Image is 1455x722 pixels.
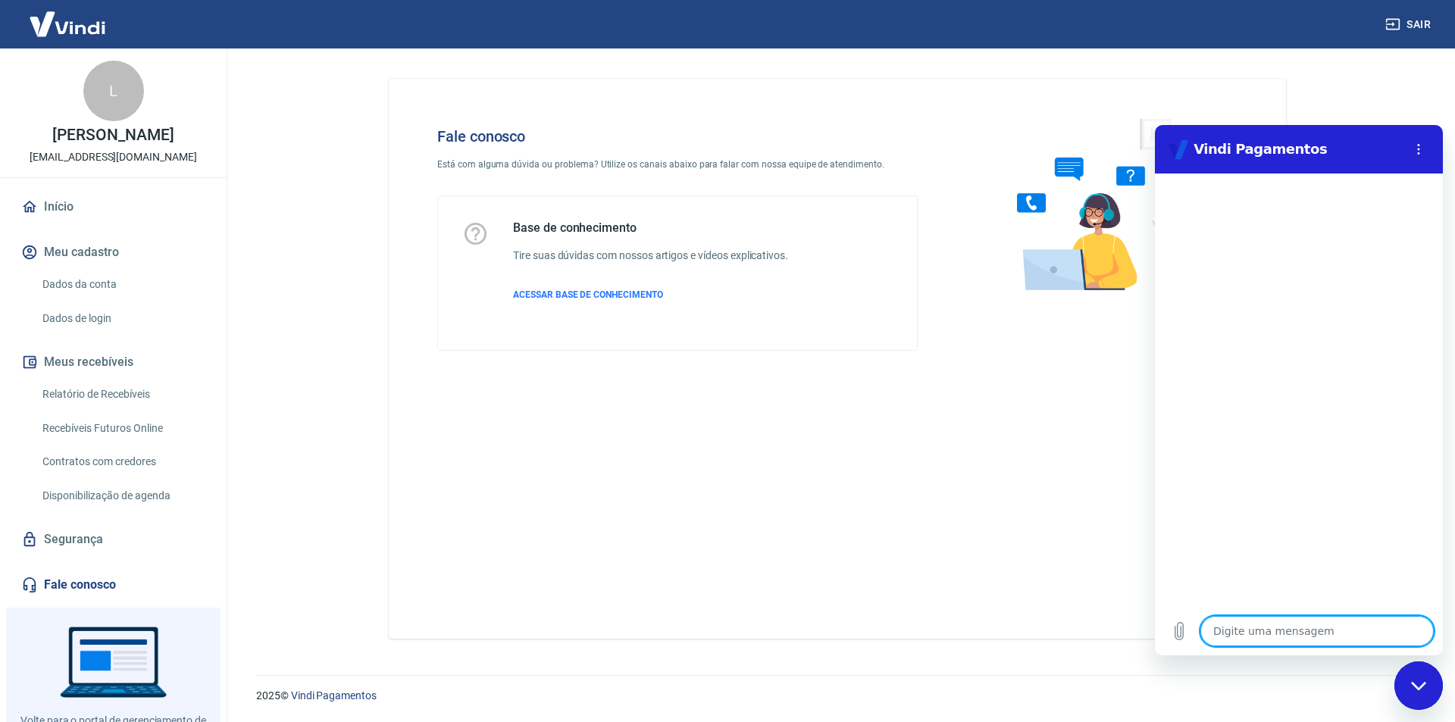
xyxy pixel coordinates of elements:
button: Sair [1382,11,1437,39]
a: ACESSAR BASE DE CONHECIMENTO [513,288,788,302]
div: L [83,61,144,121]
a: Fale conosco [18,568,208,602]
a: Início [18,190,208,223]
h4: Fale conosco [437,127,918,145]
h5: Base de conhecimento [513,220,788,236]
a: Relatório de Recebíveis [36,379,208,410]
a: Disponibilização de agenda [36,480,208,511]
a: Dados de login [36,303,208,334]
button: Meu cadastro [18,236,208,269]
button: Meus recebíveis [18,345,208,379]
a: Vindi Pagamentos [291,689,377,702]
img: Fale conosco [987,103,1217,305]
h6: Tire suas dúvidas com nossos artigos e vídeos explicativos. [513,248,788,264]
p: [PERSON_NAME] [52,127,174,143]
a: Dados da conta [36,269,208,300]
p: [EMAIL_ADDRESS][DOMAIN_NAME] [30,149,197,165]
a: Recebíveis Futuros Online [36,413,208,444]
a: Segurança [18,523,208,556]
p: Está com alguma dúvida ou problema? Utilize os canais abaixo para falar com nossa equipe de atend... [437,158,918,171]
p: 2025 © [256,688,1419,704]
iframe: Janela de mensagens [1155,125,1443,655]
a: Contratos com credores [36,446,208,477]
span: ACESSAR BASE DE CONHECIMENTO [513,289,663,300]
img: Vindi [18,1,117,47]
iframe: Botão para abrir a janela de mensagens, conversa em andamento [1394,661,1443,710]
